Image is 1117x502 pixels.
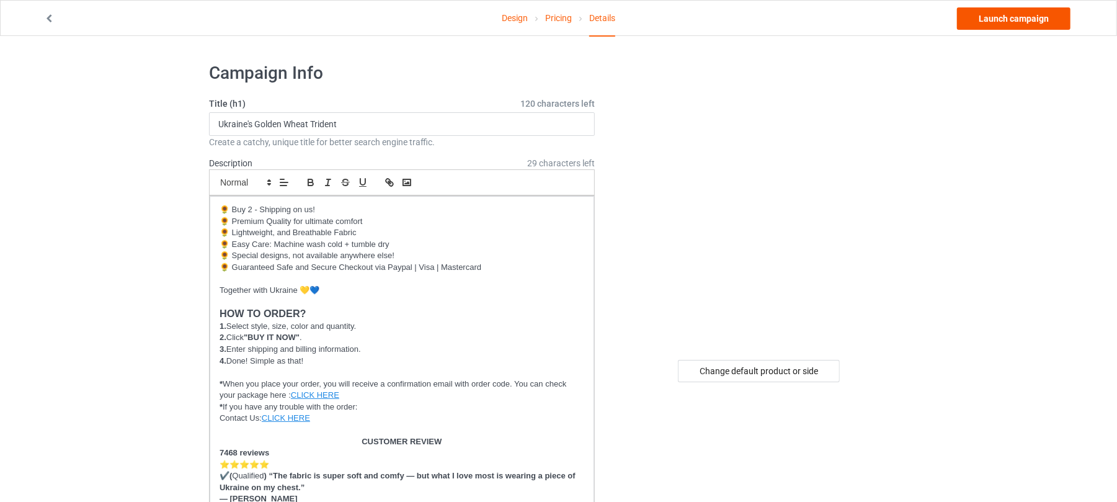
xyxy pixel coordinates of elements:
[220,321,584,333] p: Select style, size, color and quantity.
[262,413,310,423] a: CLICK HERE
[220,471,577,492] strong: ) “The fabric is super soft and comfy — but what I love most is wearing a piece of Ukraine on my ...
[362,437,442,446] strong: CUSTOMER REVIEW
[220,448,269,457] strong: 7468 reviews
[520,97,595,110] span: 120 characters left
[209,97,595,110] label: Title (h1)
[220,333,226,342] strong: 2.
[678,360,840,382] div: Change default product or side
[220,262,584,274] p: 🌻 Guaranteed Safe and Secure Checkout via Paypal | Visa | Mastercard
[220,470,584,493] p: Qualified
[220,344,584,356] p: Enter shipping and billing information.
[209,158,252,168] label: Description
[220,308,306,319] strong: HOW TO ORDER?
[220,460,269,469] strong: ⭐️⭐️⭐️⭐️⭐️
[545,1,572,35] a: Pricing
[957,7,1070,30] a: Launch campaign
[209,136,595,148] div: Create a catchy, unique title for better search engine traffic.
[527,157,595,169] span: 29 characters left
[220,239,584,251] p: 🌻 Easy Care: Machine wash cold + tumble dry
[209,62,595,84] h1: Campaign Info
[220,332,584,344] p: Click .
[244,333,300,342] strong: "BUY IT NOW"
[502,1,528,35] a: Design
[220,285,584,297] p: Together with Ukraine 💛💙
[589,1,615,37] div: Details
[220,321,226,331] strong: 1.
[220,344,226,354] strong: 3.
[291,390,339,400] a: CLICK HERE
[220,356,584,367] p: Done! Simple as that!
[220,356,226,365] strong: 4.
[220,250,584,262] p: 🌻 Special designs, not available anywhere else!
[220,401,584,413] p: If you have any trouble with the order:
[220,413,584,424] p: Contact Us:
[220,227,584,239] p: 🌻 Lightweight, and Breathable Fabric
[220,216,584,228] p: 🌻 Premium Quality for ultimate comfort
[220,204,584,216] p: 🌻 Buy 2 - Shipping on us!
[220,379,584,401] p: When you place your order, you will receive a confirmation email with order code. You can check y...
[220,471,232,480] strong: ✔️(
